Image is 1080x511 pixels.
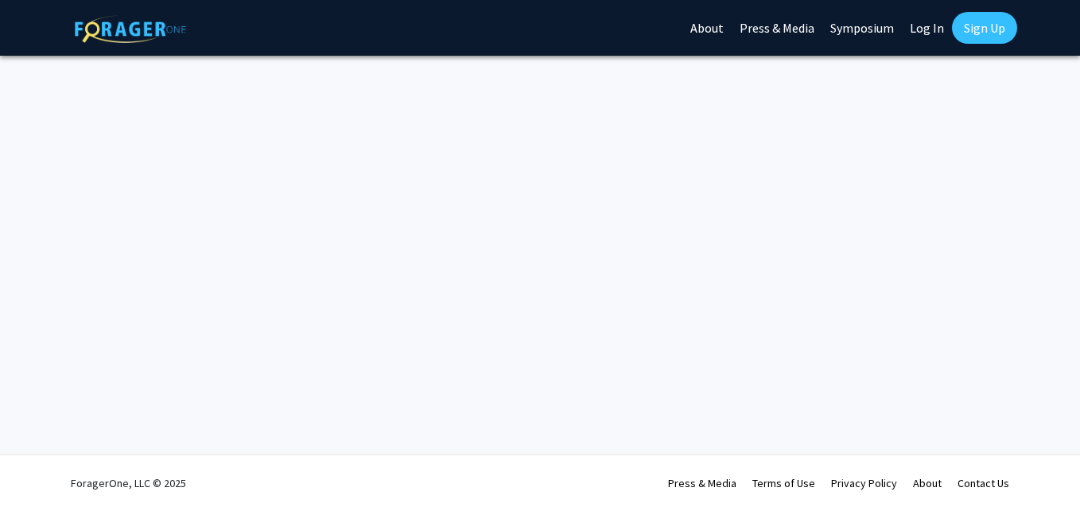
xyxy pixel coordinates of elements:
[913,476,942,490] a: About
[75,15,186,43] img: ForagerOne Logo
[752,476,815,490] a: Terms of Use
[831,476,897,490] a: Privacy Policy
[952,12,1017,44] a: Sign Up
[958,476,1009,490] a: Contact Us
[668,476,736,490] a: Press & Media
[71,455,186,511] div: ForagerOne, LLC © 2025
